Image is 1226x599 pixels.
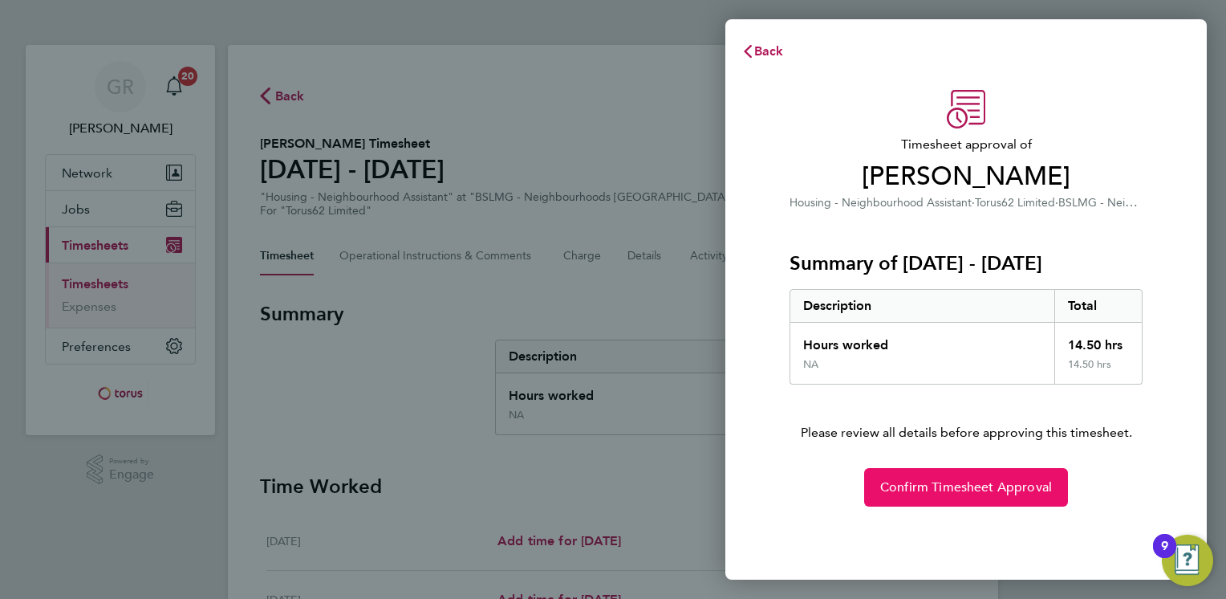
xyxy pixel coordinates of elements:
span: [PERSON_NAME] [790,161,1143,193]
div: Summary of 25 - 31 Aug 2025 [790,289,1143,385]
div: NA [803,358,818,371]
div: 14.50 hrs [1054,358,1143,384]
button: Back [725,35,800,67]
button: Open Resource Center, 9 new notifications [1162,535,1213,586]
button: Confirm Timesheet Approval [864,468,1068,507]
div: Total [1054,290,1143,322]
h3: Summary of [DATE] - [DATE] [790,251,1143,276]
span: Back [754,43,784,59]
div: 14.50 hrs [1054,323,1143,358]
div: 9 [1161,546,1168,567]
span: Confirm Timesheet Approval [880,479,1052,495]
span: · [972,196,975,210]
p: Please review all details before approving this timesheet. [770,385,1162,442]
span: Timesheet approval of [790,135,1143,154]
span: Torus62 Limited [975,196,1055,210]
span: Housing - Neighbourhood Assistant [790,196,972,210]
div: Description [790,290,1054,322]
span: · [1055,196,1058,210]
div: Hours worked [790,323,1054,358]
